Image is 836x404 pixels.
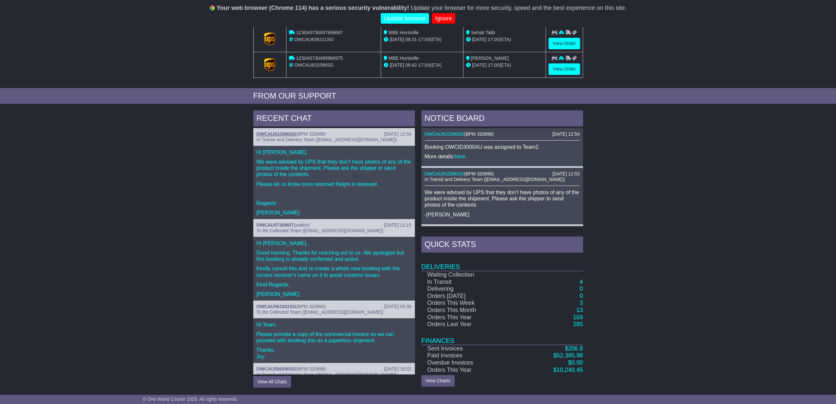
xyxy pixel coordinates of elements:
a: $0.00 [568,359,583,366]
a: 285 [573,321,583,327]
div: ( ) [257,131,412,137]
a: OWCAU633396SG [425,171,464,176]
a: 0 [579,285,583,292]
span: [DATE] [390,62,404,68]
div: Quick Stats [421,236,583,254]
p: [PERSON_NAME] [257,210,412,216]
span: BPM 320896 [298,304,325,309]
span: 0.00 [571,359,583,366]
span: Sehab Talib [471,30,495,35]
td: Orders This Year [421,314,519,321]
td: Orders This Year [421,367,519,374]
div: - (ETA) [384,62,461,69]
span: OWCAU633396SG [294,62,334,68]
span: 52,385.98 [556,352,583,359]
div: [DATE] 08:36 [384,304,411,309]
a: OWCAU633396SG [425,131,464,137]
div: ( ) [425,171,580,177]
span: [DATE] [472,62,486,68]
span: 17:00 [488,62,499,68]
a: View Order [549,63,580,75]
span: 206.8 [568,345,583,352]
div: [DATE] 16:52 [384,366,411,372]
div: FROM OUR SUPPORT [253,91,583,101]
span: 1Z30A5730499966975 [296,56,343,61]
span: 08:42 [405,62,417,68]
div: ( ) [257,366,412,372]
span: © One World Courier 2025. All rights reserved. [143,396,237,402]
td: Overdue Invoices [421,359,519,367]
div: ( ) [257,304,412,309]
a: $10,240.45 [553,367,583,373]
span: 1Z30A5730497806687 [296,30,343,35]
td: Waiting Collection [421,271,519,279]
p: -[PERSON_NAME] [425,212,580,218]
div: [DATE] 12:53 [552,171,579,177]
td: Finances [421,328,583,345]
td: Orders [DATE] [421,293,519,300]
a: Ignore [432,13,455,24]
td: Deliveries [421,254,583,271]
span: [DATE] [472,37,486,42]
td: Orders This Week [421,300,519,307]
span: OWCAU636111SG [294,37,334,42]
img: GetCarrierServiceLogo [264,58,275,71]
a: 4 [579,279,583,285]
a: 0 [579,293,583,299]
span: BPM 320896 [466,171,492,176]
span: 17:00 [418,37,430,42]
img: GetCarrierServiceLogo [264,33,275,46]
span: 08:31 [405,37,417,42]
p: Kindly cancel this and re-create a whole new booking with the correct receiver's name on it to av... [257,265,412,278]
div: (ETA) [466,36,543,43]
div: [DATE] 12:54 [552,131,579,137]
span: 10,240.45 [556,367,583,373]
a: $206.8 [565,345,583,352]
span: To Be Collected Team ([EMAIL_ADDRESS][DOMAIN_NAME]) [257,309,383,315]
p: Hi Team, [257,322,412,328]
span: [PERSON_NAME] [471,56,509,61]
a: Update browser [381,13,429,24]
span: MBE Hurstville [389,56,419,61]
p: We were advised by UPS that they don’t have photos of any of the product inside the shipment. Ple... [425,189,580,208]
a: here [455,154,465,159]
td: In Transit [421,279,519,286]
span: BPM 320896 [466,131,492,137]
span: BPM 320896 [298,131,325,137]
a: 3 [579,300,583,306]
p: Good morning. Thanks for reaching out to us. We apologise but this booking is already confirmed a... [257,250,412,262]
span: BPM 320896 [298,366,325,371]
span: [DATE] [390,37,404,42]
div: [DATE] 11:15 [384,222,411,228]
a: 169 [573,314,583,321]
a: View Charts [421,375,455,387]
td: Sent Invoices [421,345,519,352]
p: [PERSON_NAME] [257,291,412,297]
span: 17:00 [418,62,430,68]
p: Please provide a copy of the commercial invoice so we can proceed with booking this as a paperles... [257,331,412,344]
a: OWCAU561922SG [257,304,296,309]
p: More details: . [425,153,580,160]
div: ( ) [257,222,412,228]
span: MBE Hurstville [389,30,419,35]
p: Thanks, Joy [257,347,412,359]
td: Paid Invoices [421,352,519,359]
button: View All Chats [253,376,291,388]
span: In Transit and Delivery Team ([EMAIL_ADDRESS][DOMAIN_NAME]) [257,137,397,142]
span: walkin [295,222,308,228]
div: ( ) [425,131,580,137]
p: Regards [257,200,412,206]
a: OWCAU556590SG [257,366,296,371]
div: [DATE] 12:54 [384,131,411,137]
a: OWCAU573096IT [257,222,294,228]
span: In Transit and Delivery Team ([EMAIL_ADDRESS][DOMAIN_NAME]) [257,372,397,377]
span: 17:00 [488,37,499,42]
p: Booking OWCID3000AU was assigned to Team2. [425,144,580,150]
div: RECENT CHAT [253,110,415,128]
b: Your web browser (Chrome 114) has a serious security vulnerability! [217,5,409,11]
span: To Be Collected Team ([EMAIL_ADDRESS][DOMAIN_NAME]) [257,228,383,233]
p: We were advised by UPS that they don’t have photos of any of the product inside the shipment. Ple... [257,159,412,178]
span: Update your browser for more security, speed and the best experience on this site. [411,5,626,11]
a: View Order [549,38,580,49]
div: - (ETA) [384,36,461,43]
